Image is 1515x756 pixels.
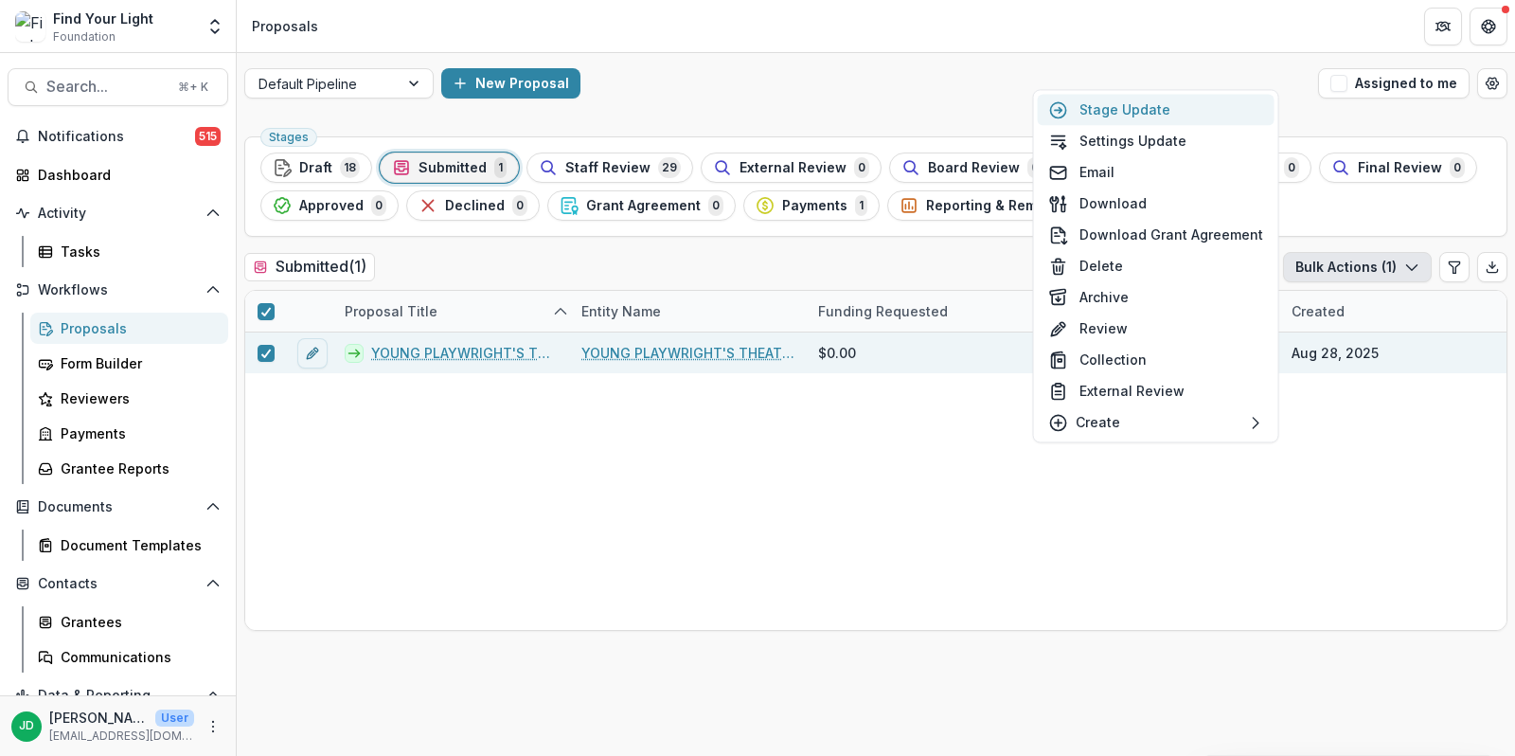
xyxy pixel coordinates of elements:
[743,190,880,221] button: Payments1
[1439,252,1470,282] button: Edit table settings
[782,198,847,214] span: Payments
[547,190,736,221] button: Grant Agreement0
[38,165,213,185] div: Dashboard
[570,301,672,321] div: Entity Name
[38,688,198,704] span: Data & Reporting
[740,160,847,176] span: External Review
[61,353,213,373] div: Form Builder
[1358,160,1442,176] span: Final Review
[252,16,318,36] div: Proposals
[15,11,45,42] img: Find Your Light
[701,153,882,183] button: External Review0
[8,68,228,106] button: Search...
[441,68,580,99] button: New Proposal
[53,28,116,45] span: Foundation
[1318,68,1470,99] button: Assigned to me
[8,492,228,522] button: Open Documents
[1424,8,1462,45] button: Partners
[299,160,332,176] span: Draft
[38,499,198,515] span: Documents
[371,343,559,363] a: YOUNG PLAYWRIGHT'S THEATER - 2025 - Find Your Light Foundation 25/26 RFP Grant Application
[260,190,399,221] button: Approved0
[1284,157,1299,178] span: 0
[818,343,856,363] span: $0.00
[8,568,228,599] button: Open Contacts
[49,728,194,745] p: [EMAIL_ADDRESS][DOMAIN_NAME]
[1319,153,1477,183] button: Final Review0
[61,388,213,408] div: Reviewers
[30,236,228,267] a: Tasks
[61,459,213,478] div: Grantee Reports
[269,131,309,144] span: Stages
[565,160,651,176] span: Staff Review
[854,157,869,178] span: 0
[19,720,34,732] div: Jeffrey Dollinger
[333,291,570,332] div: Proposal Title
[512,195,527,216] span: 0
[1450,157,1465,178] span: 0
[49,708,148,728] p: [PERSON_NAME]
[8,159,228,190] a: Dashboard
[61,535,213,555] div: Document Templates
[1027,157,1043,178] span: 0
[807,291,1043,332] div: Funding Requested
[61,647,213,667] div: Communications
[553,304,568,319] svg: sorted ascending
[928,160,1020,176] span: Board Review
[8,680,228,711] button: Open Data & Reporting
[1076,412,1120,432] p: Create
[494,157,507,178] span: 1
[889,153,1055,183] button: Board Review0
[8,198,228,228] button: Open Activity
[807,301,959,321] div: Funding Requested
[260,153,372,183] button: Draft18
[926,198,1079,214] span: Reporting & Reminders
[1283,252,1432,282] button: Bulk Actions (1)
[46,78,167,96] span: Search...
[570,291,807,332] div: Entity Name
[1292,343,1379,363] div: Aug 28, 2025
[1470,8,1507,45] button: Get Help
[61,423,213,443] div: Payments
[419,160,487,176] span: Submitted
[406,190,540,221] button: Declined0
[333,301,449,321] div: Proposal Title
[30,313,228,344] a: Proposals
[8,275,228,305] button: Open Workflows
[658,157,681,178] span: 29
[30,606,228,638] a: Grantees
[38,282,198,298] span: Workflows
[581,343,795,363] a: YOUNG PLAYWRIGHT'S THEATER
[8,121,228,152] button: Notifications515
[30,530,228,561] a: Document Templates
[299,198,364,214] span: Approved
[297,338,328,369] button: edit
[380,153,519,183] button: Submitted1
[244,253,375,280] h2: Submitted ( 1 )
[195,127,221,146] span: 515
[445,198,505,214] span: Declined
[202,715,224,738] button: More
[30,348,228,379] a: Form Builder
[371,195,386,216] span: 0
[30,453,228,484] a: Grantee Reports
[61,242,213,261] div: Tasks
[887,190,1114,221] button: Reporting & Reminders0
[708,195,723,216] span: 0
[202,8,228,45] button: Open entity switcher
[38,129,195,145] span: Notifications
[1477,252,1507,282] button: Export table data
[586,198,701,214] span: Grant Agreement
[30,641,228,673] a: Communications
[1477,68,1507,99] button: Open table manager
[53,9,153,28] div: Find Your Light
[38,206,198,222] span: Activity
[340,157,360,178] span: 18
[244,12,326,40] nav: breadcrumb
[61,612,213,632] div: Grantees
[38,576,198,592] span: Contacts
[174,77,212,98] div: ⌘ + K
